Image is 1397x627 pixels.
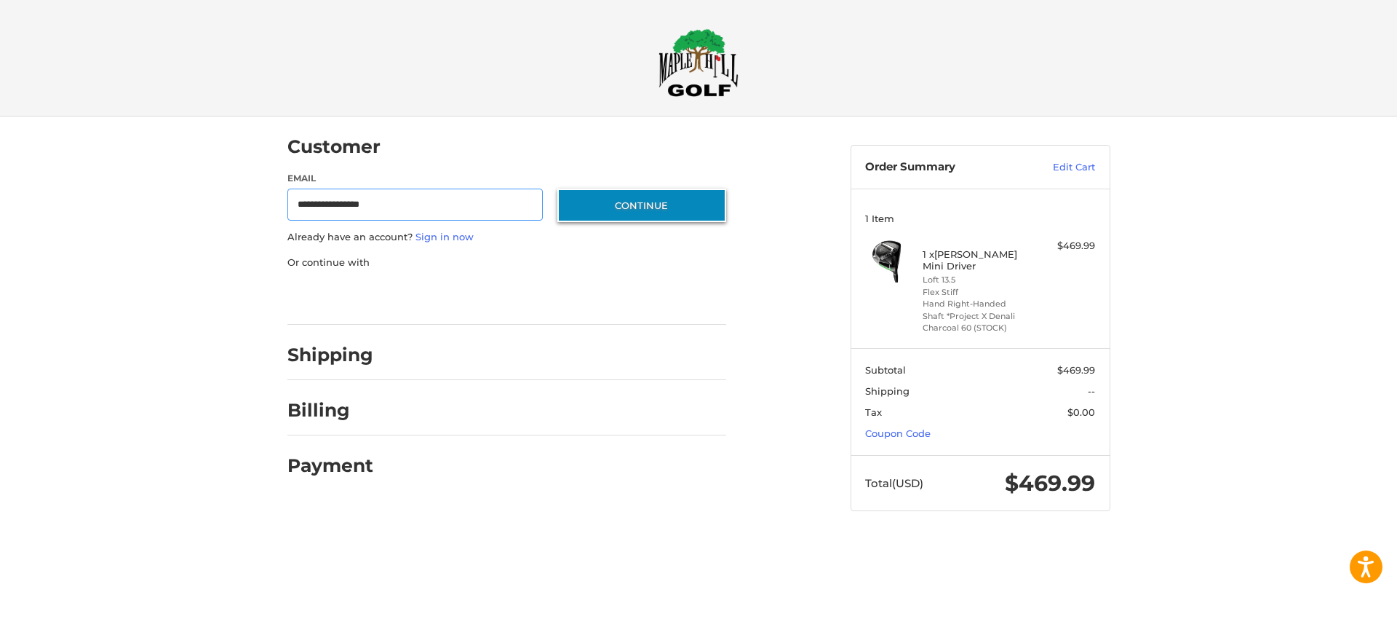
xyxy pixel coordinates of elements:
[1088,385,1095,397] span: --
[287,256,726,270] p: Or continue with
[1005,470,1095,497] span: $469.99
[287,172,544,185] label: Email
[923,286,1034,299] li: Flex Stiff
[1022,160,1095,175] a: Edit Cart
[287,344,373,366] h2: Shipping
[865,364,906,376] span: Subtotal
[865,385,910,397] span: Shipping
[557,189,726,222] button: Continue
[658,28,739,97] img: Maple Hill Golf
[865,427,931,439] a: Coupon Code
[1038,239,1095,253] div: $469.99
[406,284,515,310] iframe: PayPal-paylater
[287,454,373,477] h2: Payment
[865,406,882,418] span: Tax
[529,284,638,310] iframe: PayPal-venmo
[415,231,474,242] a: Sign in now
[865,160,1022,175] h3: Order Summary
[1057,364,1095,376] span: $469.99
[923,298,1034,310] li: Hand Right-Handed
[287,135,381,158] h2: Customer
[865,213,1095,224] h3: 1 Item
[287,399,373,422] h2: Billing
[923,248,1034,272] h4: 1 x [PERSON_NAME] Mini Driver
[865,476,923,490] span: Total (USD)
[287,230,726,245] p: Already have an account?
[923,310,1034,334] li: Shaft *Project X Denali Charcoal 60 (STOCK)
[1067,406,1095,418] span: $0.00
[923,274,1034,286] li: Loft 13.5
[282,284,391,310] iframe: PayPal-paypal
